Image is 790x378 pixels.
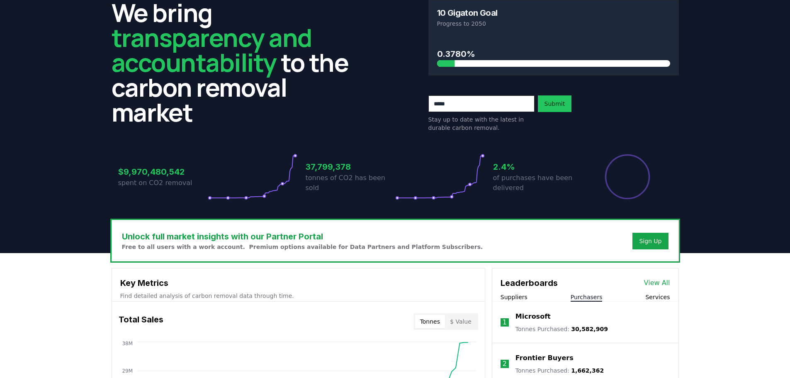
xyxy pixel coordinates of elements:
[515,325,608,333] p: Tonnes Purchased :
[122,341,133,346] tspan: 38M
[538,95,572,112] button: Submit
[112,20,312,79] span: transparency and accountability
[122,368,133,374] tspan: 29M
[306,161,395,173] h3: 37,799,378
[645,293,670,301] button: Services
[501,293,527,301] button: Suppliers
[428,115,535,132] p: Stay up to date with the latest in durable carbon removal.
[445,315,476,328] button: $ Value
[515,312,551,322] a: Microsoft
[571,293,603,301] button: Purchasers
[493,173,583,193] p: of purchases have been delivered
[501,277,558,289] h3: Leaderboards
[120,277,476,289] h3: Key Metrics
[118,166,208,178] h3: $9,970,480,542
[503,317,507,327] p: 1
[119,313,163,330] h3: Total Sales
[122,230,483,243] h3: Unlock full market insights with our Partner Portal
[306,173,395,193] p: tonnes of CO2 has been sold
[515,353,574,363] a: Frontier Buyers
[644,278,670,288] a: View All
[515,366,604,375] p: Tonnes Purchased :
[571,326,608,332] span: 30,582,909
[122,243,483,251] p: Free to all users with a work account. Premium options available for Data Partners and Platform S...
[415,315,445,328] button: Tonnes
[118,178,208,188] p: spent on CO2 removal
[437,9,498,17] h3: 10 Gigaton Goal
[437,20,670,28] p: Progress to 2050
[437,48,670,60] h3: 0.3780%
[632,233,668,249] button: Sign Up
[120,292,476,300] p: Find detailed analysis of carbon removal data through time.
[571,367,604,374] span: 1,662,362
[493,161,583,173] h3: 2.4%
[604,154,651,200] div: Percentage of sales delivered
[503,359,507,369] p: 2
[639,237,661,245] a: Sign Up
